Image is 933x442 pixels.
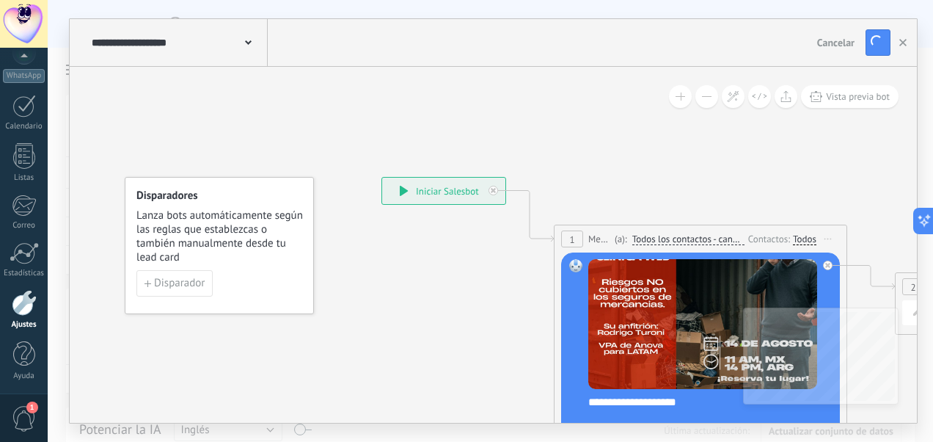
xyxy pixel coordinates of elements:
div: Estadísticas [3,269,45,278]
div: WhatsApp [3,69,45,83]
div: Calendario [3,122,45,131]
div: Correo [3,221,45,231]
div: Ayuda [3,372,45,381]
span: 1 [26,402,38,413]
div: Ajustes [3,320,45,330]
div: Listas [3,173,45,183]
